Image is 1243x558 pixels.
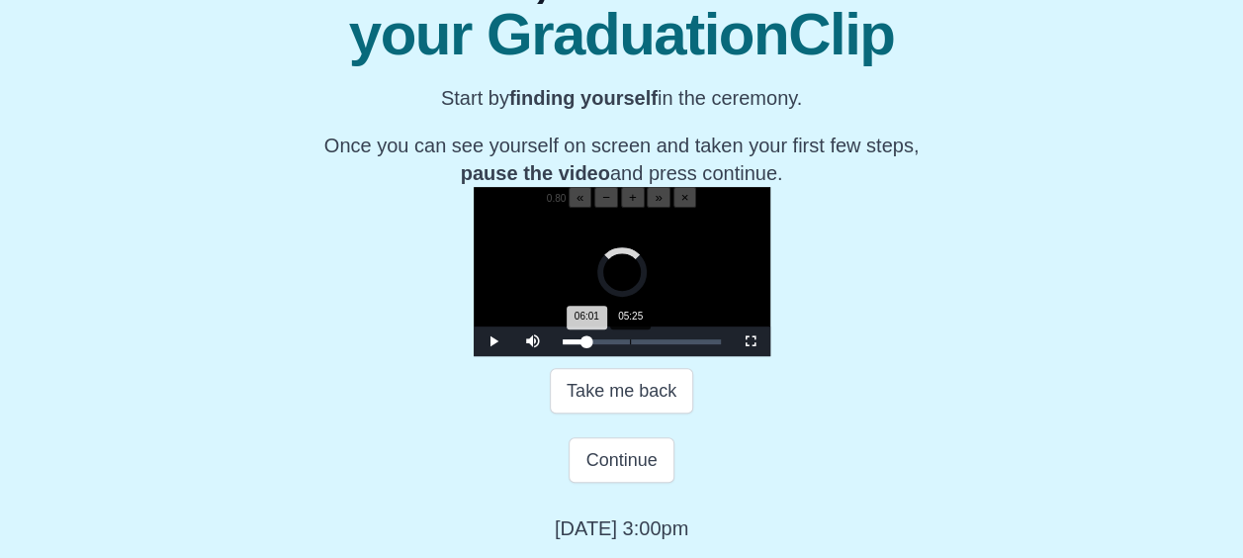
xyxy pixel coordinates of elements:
button: Play [474,326,513,356]
p: Once you can see yourself on screen and taken your first few steps, and press continue. [324,132,919,187]
p: [DATE] 3:00pm [555,514,688,542]
button: Fullscreen [731,326,770,356]
button: Take me back [550,368,693,414]
span: your GraduationClip [324,5,919,64]
div: Video Player [474,187,770,356]
p: Start by in the ceremony. [324,84,919,112]
button: Continue [569,437,673,483]
div: Progress Bar [563,339,721,344]
button: Mute [513,326,553,356]
b: finding yourself [509,87,658,109]
b: pause the video [461,162,610,184]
